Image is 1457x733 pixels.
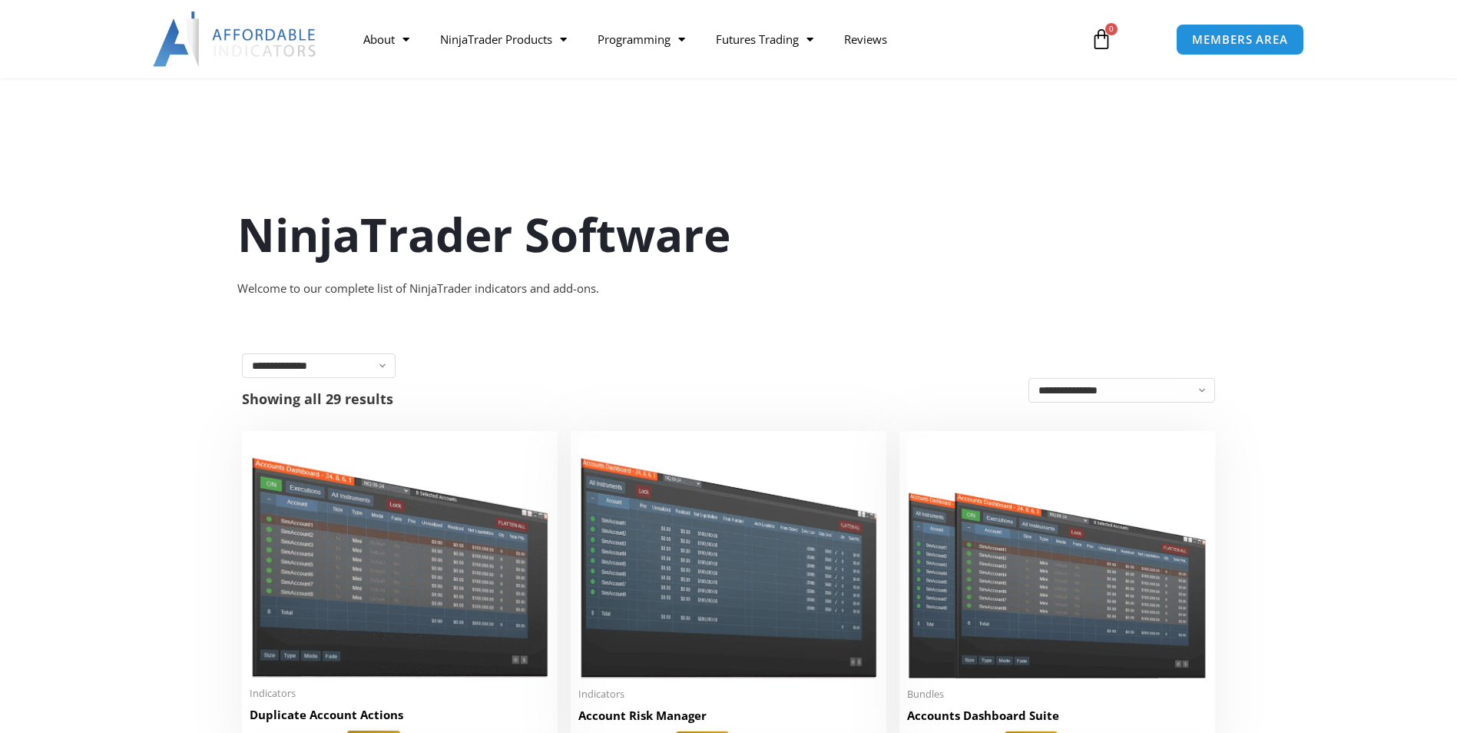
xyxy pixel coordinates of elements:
img: Accounts Dashboard Suite [907,439,1207,678]
a: About [348,22,425,57]
a: MEMBERS AREA [1176,24,1304,55]
p: Showing all 29 results [242,392,393,406]
a: 0 [1068,17,1135,61]
span: MEMBERS AREA [1192,34,1288,45]
a: Programming [582,22,700,57]
span: 0 [1105,23,1118,35]
a: Reviews [829,22,902,57]
a: NinjaTrader Products [425,22,582,57]
span: Indicators [578,688,879,701]
a: Account Risk Manager [578,708,879,731]
a: Accounts Dashboard Suite [907,708,1207,731]
h1: NinjaTrader Software [237,202,1220,267]
h2: Duplicate Account Actions [250,707,550,723]
h2: Accounts Dashboard Suite [907,708,1207,724]
span: Indicators [250,687,550,700]
img: Duplicate Account Actions [250,439,550,678]
a: Futures Trading [700,22,829,57]
a: Duplicate Account Actions [250,707,550,731]
img: Account Risk Manager [578,439,879,678]
nav: Menu [348,22,1073,57]
h2: Account Risk Manager [578,708,879,724]
select: Shop order [1028,378,1215,403]
span: Bundles [907,688,1207,701]
div: Welcome to our complete list of NinjaTrader indicators and add-ons. [237,278,1220,300]
img: LogoAI | Affordable Indicators – NinjaTrader [153,12,318,67]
